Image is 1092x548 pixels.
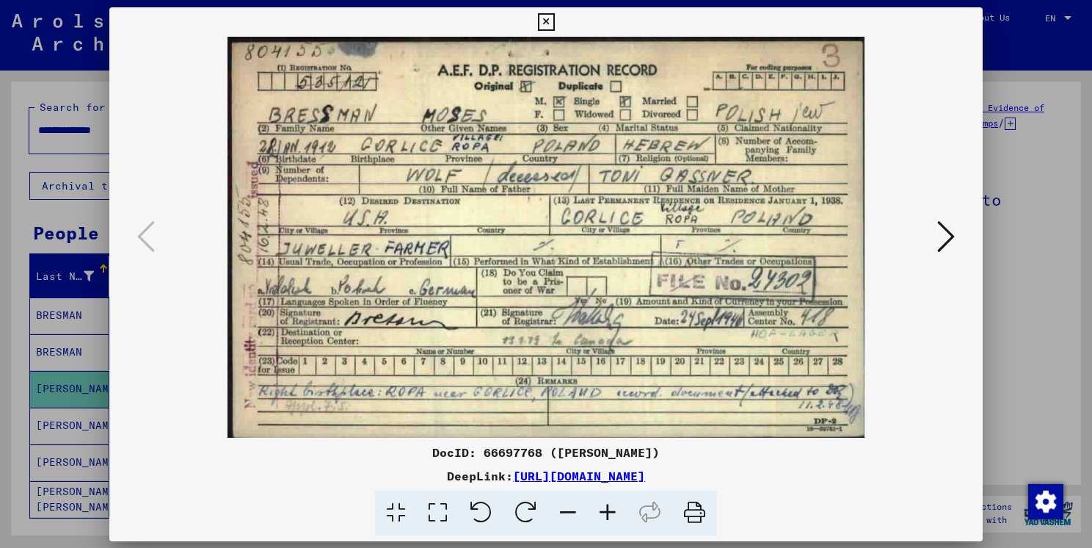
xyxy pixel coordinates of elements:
a: [URL][DOMAIN_NAME] [513,469,645,483]
div: DocID: 66697768 ([PERSON_NAME]) [109,444,983,461]
div: DeepLink: [109,467,983,485]
div: Change consent [1027,483,1063,519]
img: 001.jpg [159,37,933,438]
img: Change consent [1028,484,1063,519]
